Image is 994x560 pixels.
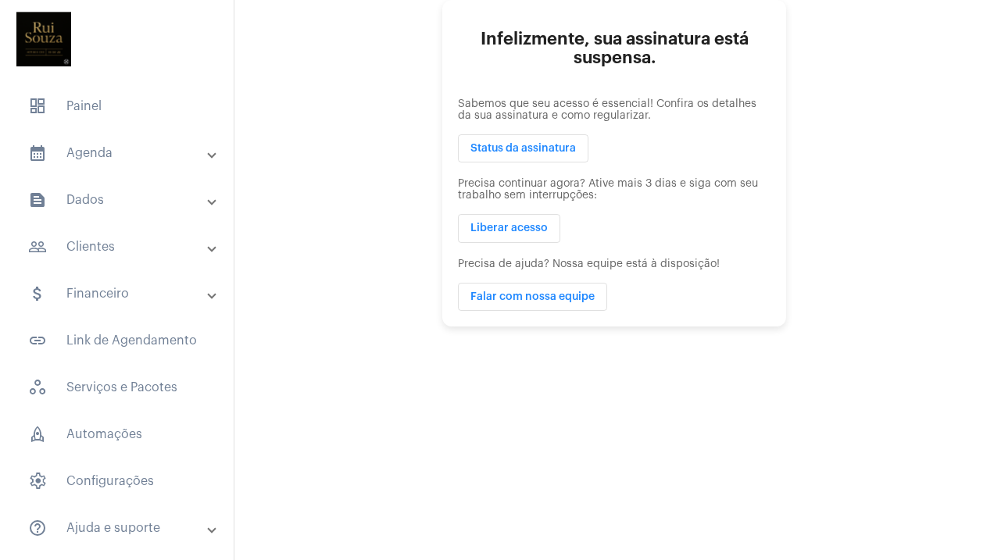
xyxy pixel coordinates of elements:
span: Falar com nossa equipe [470,291,595,302]
mat-panel-title: Dados [28,191,209,209]
h2: Infelizmente, sua assinatura está suspensa. [458,30,771,67]
span: Link de Agendamento [16,322,218,359]
span: sidenav icon [28,425,47,444]
mat-panel-title: Financeiro [28,284,209,303]
mat-icon: sidenav icon [28,144,47,162]
button: Falar com nossa equipe [458,283,607,311]
mat-expansion-panel-header: sidenav iconClientes [9,228,234,266]
mat-icon: sidenav icon [28,519,47,537]
mat-icon: sidenav icon [28,191,47,209]
mat-expansion-panel-header: sidenav iconDados [9,181,234,219]
button: Liberar acesso [458,214,560,242]
p: Precisa continuar agora? Ative mais 3 dias e siga com seu trabalho sem interrupções: [458,178,771,202]
span: sidenav icon [28,97,47,116]
mat-icon: sidenav icon [28,331,47,350]
mat-panel-title: Agenda [28,144,209,162]
mat-expansion-panel-header: sidenav iconFinanceiro [9,275,234,312]
p: Sabemos que seu acesso é essencial! Confira os detalhes da sua assinatura e como regularizar. [458,98,771,122]
mat-panel-title: Clientes [28,237,209,256]
mat-icon: sidenav icon [28,237,47,256]
mat-icon: sidenav icon [28,284,47,303]
mat-expansion-panel-header: sidenav iconAgenda [9,134,234,172]
mat-expansion-panel-header: sidenav iconAjuda e suporte [9,509,234,547]
span: Painel [16,87,218,125]
mat-panel-title: Ajuda e suporte [28,519,209,537]
img: ccb5d41e-0bfb-24d3-bef9-e6538bf4521d.jpeg [13,8,75,70]
p: Precisa de ajuda? Nossa equipe está à disposição! [458,259,771,270]
span: Automações [16,416,218,453]
span: sidenav icon [28,378,47,397]
span: Liberar acesso [470,223,548,234]
span: sidenav icon [28,472,47,490]
span: Status da assinatura [470,143,576,154]
button: Status da assinatura [458,134,588,162]
span: Serviços e Pacotes [16,369,218,406]
span: Configurações [16,462,218,500]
